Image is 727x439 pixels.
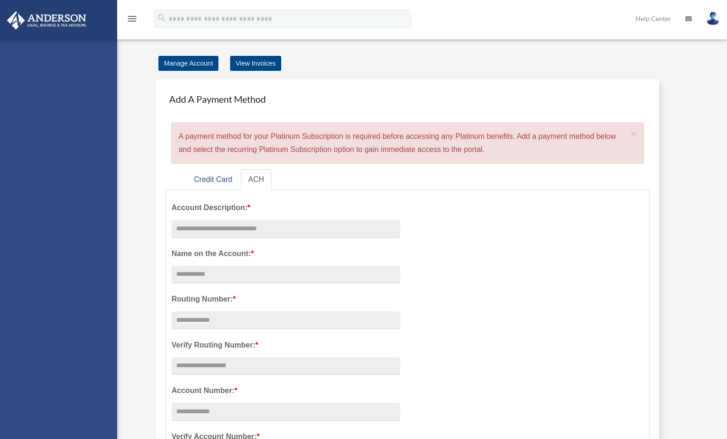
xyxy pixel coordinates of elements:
label: Name on the Account: [172,247,400,260]
div: A payment method for your Platinum Subscription is required before accessing any Platinum benefit... [171,122,644,164]
button: Close [631,129,637,139]
img: User Pic [706,12,720,25]
label: Verify Routing Number: [172,339,400,352]
img: Anderson Advisors Platinum Portal [4,11,89,30]
a: menu [127,16,138,24]
a: Manage Account [158,56,218,71]
a: View Invoices [230,56,281,71]
i: menu [127,13,138,24]
label: Account Number: [172,384,400,397]
label: Account Description: [172,201,400,214]
i: search [157,13,167,23]
h4: Add A Payment Method [165,89,650,109]
a: Credit Card [187,169,240,190]
a: ACH [241,169,272,190]
span: × [631,129,637,139]
label: Routing Number: [172,293,400,306]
